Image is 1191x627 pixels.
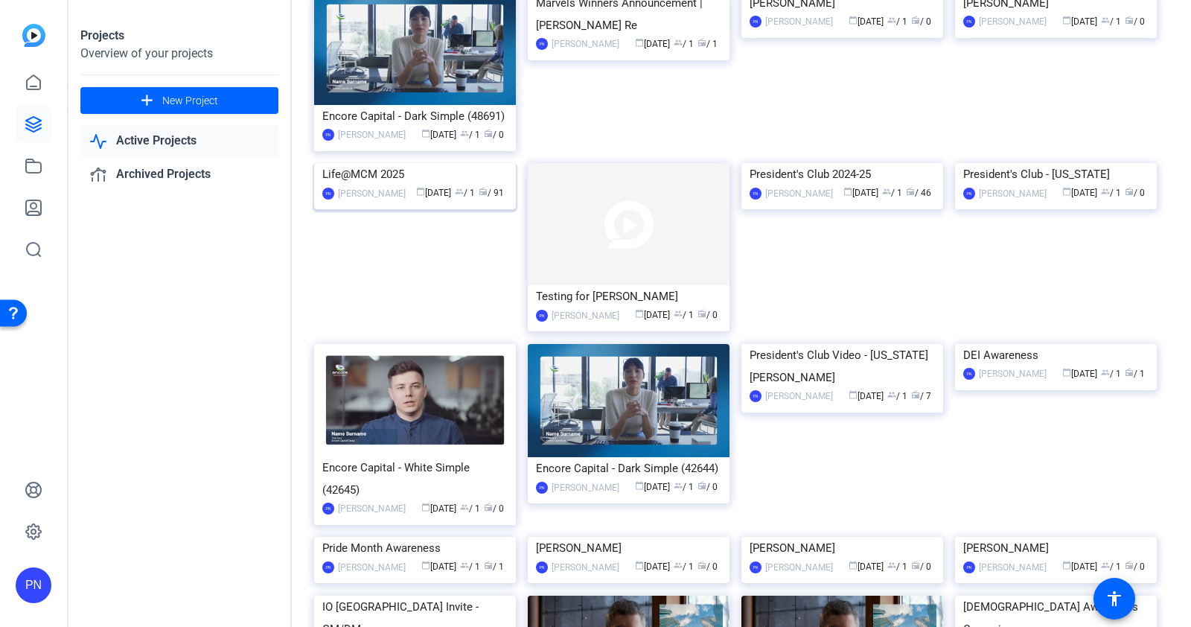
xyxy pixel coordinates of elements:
[697,481,706,490] span: radio
[80,87,278,114] button: New Project
[552,480,619,495] div: [PERSON_NAME]
[906,188,931,198] span: / 46
[479,187,488,196] span: radio
[750,16,761,28] div: PN
[421,503,430,512] span: calendar_today
[460,561,469,570] span: group
[1062,16,1071,25] span: calendar_today
[1062,16,1097,27] span: [DATE]
[1125,369,1145,379] span: / 1
[911,561,931,572] span: / 0
[455,188,475,198] span: / 1
[750,561,761,573] div: PN
[552,36,619,51] div: [PERSON_NAME]
[322,105,508,127] div: Encore Capital - Dark Simple (48691)
[1125,561,1145,572] span: / 0
[911,16,920,25] span: radio
[536,38,548,50] div: PN
[460,130,480,140] span: / 1
[1101,16,1121,27] span: / 1
[979,366,1047,381] div: [PERSON_NAME]
[80,159,278,190] a: Archived Projects
[697,482,718,492] span: / 0
[674,561,694,572] span: / 1
[963,163,1149,185] div: President's Club - [US_STATE]
[1125,561,1134,570] span: radio
[338,127,406,142] div: [PERSON_NAME]
[138,92,156,110] mat-icon: add
[963,561,975,573] div: PN
[1125,16,1134,25] span: radio
[963,188,975,200] div: PN
[674,482,694,492] span: / 1
[1101,187,1110,196] span: group
[979,560,1047,575] div: [PERSON_NAME]
[421,561,456,572] span: [DATE]
[338,186,406,201] div: [PERSON_NAME]
[1101,368,1110,377] span: group
[479,188,504,198] span: / 91
[80,45,278,63] div: Overview of your projects
[887,561,907,572] span: / 1
[843,188,878,198] span: [DATE]
[882,188,902,198] span: / 1
[635,38,644,47] span: calendar_today
[338,560,406,575] div: [PERSON_NAME]
[460,129,469,138] span: group
[635,481,644,490] span: calendar_today
[750,537,935,559] div: [PERSON_NAME]
[674,309,683,318] span: group
[887,16,896,25] span: group
[911,391,931,401] span: / 7
[484,561,504,572] span: / 1
[963,368,975,380] div: PN
[536,537,721,559] div: [PERSON_NAME]
[963,537,1149,559] div: [PERSON_NAME]
[322,188,334,200] div: PN
[80,126,278,156] a: Active Projects
[697,39,718,49] span: / 1
[552,560,619,575] div: [PERSON_NAME]
[882,187,891,196] span: group
[674,561,683,570] span: group
[16,567,51,603] div: PN
[635,310,670,320] span: [DATE]
[849,561,858,570] span: calendar_today
[552,308,619,323] div: [PERSON_NAME]
[765,389,833,404] div: [PERSON_NAME]
[536,482,548,494] div: PN
[674,481,683,490] span: group
[849,561,884,572] span: [DATE]
[849,16,858,25] span: calendar_today
[1105,590,1123,608] mat-icon: accessibility
[322,537,508,559] div: Pride Month Awareness
[460,503,480,514] span: / 1
[421,130,456,140] span: [DATE]
[765,186,833,201] div: [PERSON_NAME]
[765,560,833,575] div: [PERSON_NAME]
[635,39,670,49] span: [DATE]
[697,310,718,320] span: / 0
[635,561,644,570] span: calendar_today
[22,24,45,47] img: blue-gradient.svg
[322,163,508,185] div: Life@MCM 2025
[911,16,931,27] span: / 0
[887,561,896,570] span: group
[1125,187,1134,196] span: radio
[963,344,1149,366] div: DEI Awareness
[484,503,493,512] span: radio
[887,16,907,27] span: / 1
[635,309,644,318] span: calendar_today
[80,27,278,45] div: Projects
[849,390,858,399] span: calendar_today
[421,561,430,570] span: calendar_today
[750,390,761,402] div: PN
[1101,369,1121,379] span: / 1
[484,129,493,138] span: radio
[1125,188,1145,198] span: / 0
[162,93,218,109] span: New Project
[460,561,480,572] span: / 1
[536,561,548,573] div: PN
[849,16,884,27] span: [DATE]
[697,561,718,572] span: / 0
